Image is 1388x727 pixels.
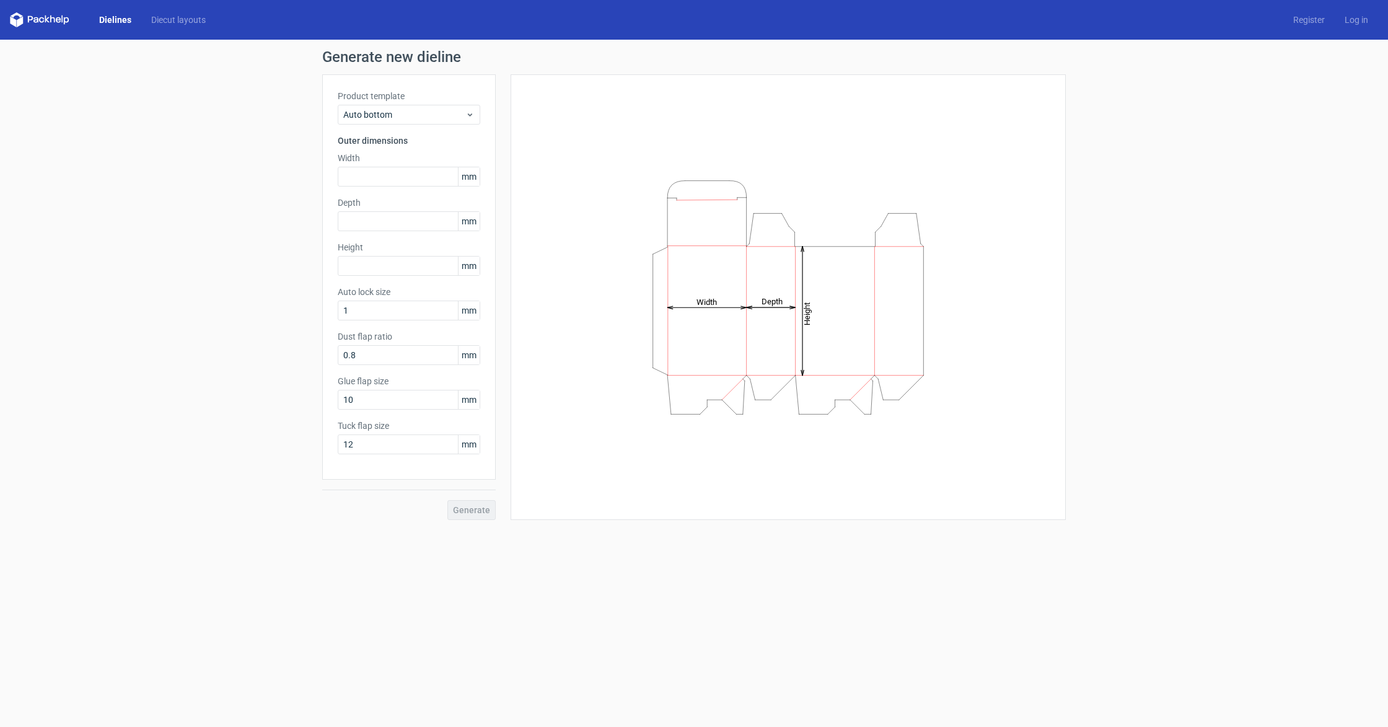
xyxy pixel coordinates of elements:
a: Dielines [89,14,141,26]
span: mm [458,435,480,454]
span: mm [458,167,480,186]
label: Product template [338,90,480,102]
span: mm [458,346,480,364]
label: Width [338,152,480,164]
tspan: Width [696,297,717,306]
a: Register [1283,14,1335,26]
span: mm [458,390,480,409]
a: Diecut layouts [141,14,216,26]
label: Auto lock size [338,286,480,298]
span: Auto bottom [343,108,465,121]
a: Log in [1335,14,1378,26]
span: mm [458,257,480,275]
tspan: Height [802,302,812,325]
h1: Generate new dieline [322,50,1066,64]
span: mm [458,212,480,231]
span: mm [458,301,480,320]
tspan: Depth [762,297,783,306]
label: Depth [338,196,480,209]
label: Height [338,241,480,253]
label: Tuck flap size [338,420,480,432]
label: Dust flap ratio [338,330,480,343]
label: Glue flap size [338,375,480,387]
h3: Outer dimensions [338,134,480,147]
